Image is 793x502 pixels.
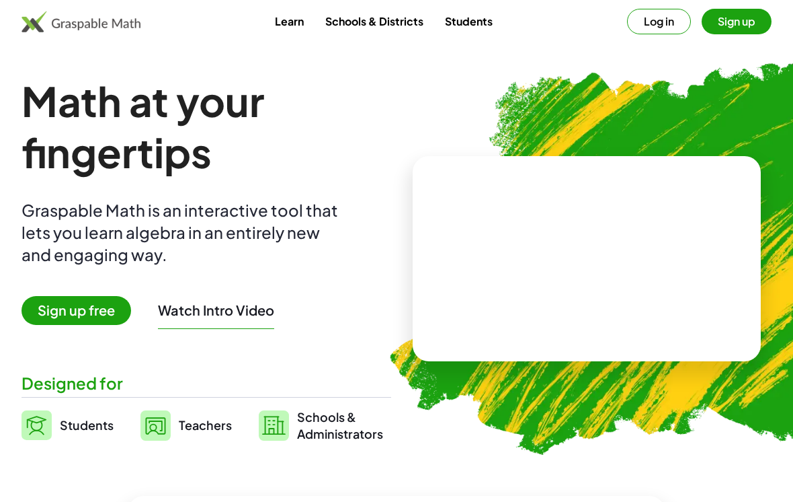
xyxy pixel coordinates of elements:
[22,408,114,442] a: Students
[434,9,503,34] a: Students
[702,9,771,34] button: Sign up
[22,410,52,440] img: svg%3e
[297,408,383,442] span: Schools & Administrators
[179,417,232,433] span: Teachers
[158,301,274,319] button: Watch Intro Video
[22,75,391,178] h1: Math at your fingertips
[60,417,114,433] span: Students
[259,410,289,441] img: svg%3e
[264,9,315,34] a: Learn
[22,372,391,394] div: Designed for
[315,9,434,34] a: Schools & Districts
[140,410,171,441] img: svg%3e
[140,408,232,442] a: Teachers
[486,208,687,309] video: What is this? This is dynamic math notation. Dynamic math notation plays a central role in how Gr...
[22,296,131,325] span: Sign up free
[627,9,691,34] button: Log in
[22,199,344,266] div: Graspable Math is an interactive tool that lets you learn algebra in an entirely new and engaging...
[259,408,383,442] a: Schools &Administrators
